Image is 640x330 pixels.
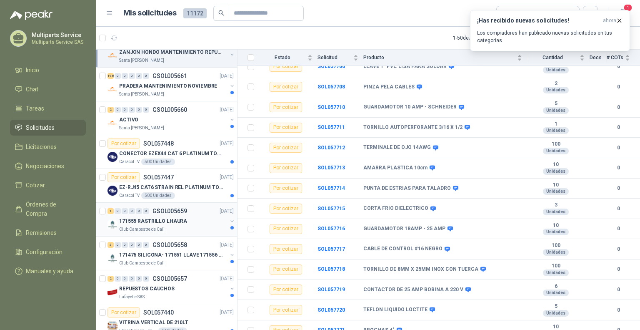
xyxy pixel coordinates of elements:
div: 0 [122,73,128,79]
div: Por cotizar [270,285,302,295]
b: 0 [607,225,630,233]
div: Por cotizar [107,307,140,317]
a: Cotizar [10,177,86,193]
b: PUNTA DE ESTRIAS PARA TALADRO [363,185,451,192]
div: Por cotizar [270,183,302,193]
div: 0 [136,242,142,248]
div: 0 [115,107,121,113]
span: Producto [363,55,515,60]
b: LLAVE 1" PVC LISA PARA SOLDAR [363,63,447,70]
b: SOL057717 [317,246,345,252]
div: 0 [136,276,142,282]
img: Company Logo [107,186,117,196]
a: 1 0 0 0 0 0 GSOL005659[DATE] Company Logo171555 RASTRILLO LHAURAClub Campestre de Cali [107,206,235,233]
div: 0 [143,208,149,214]
a: SOL057716 [317,226,345,232]
p: GSOL005659 [152,208,187,214]
div: Por cotizar [270,305,302,315]
b: SOL057711 [317,124,345,130]
a: Tareas [10,101,86,116]
div: 0 [136,208,142,214]
div: Unidades [543,310,569,317]
a: 2 0 0 0 0 0 GSOL005657[DATE] Company LogoREPUESTOS CAUCHOSLafayette SAS [107,274,235,300]
p: Club Campestre de Cali [119,260,165,267]
p: REPUESTOS CAUCHOS [119,285,175,293]
div: Por cotizar [270,143,302,153]
b: 10 [527,222,585,229]
div: Por cotizar [270,265,302,275]
div: 0 [115,242,121,248]
p: GSOL005660 [152,107,187,113]
span: Estado [259,55,306,60]
div: 0 [143,107,149,113]
b: 0 [607,103,630,111]
div: Todas [502,9,519,18]
div: Unidades [543,188,569,195]
div: 1 [107,208,114,214]
b: 0 [607,184,630,192]
div: Unidades [543,67,569,73]
p: Los compradores han publicado nuevas solicitudes en tus categorías. [477,29,623,44]
span: Chat [26,85,38,94]
span: Órdenes de Compra [26,200,78,218]
p: SOL057447 [143,174,174,180]
b: CONTACTOR DE 25 AMP BOBINA A 220 V [363,287,463,293]
b: TORNILLO AUTOPERFORANTE 3/16 X 1/2 [363,124,462,131]
p: GSOL005658 [152,242,187,248]
b: 0 [607,286,630,294]
b: 100 [527,242,585,249]
p: EZ-RJ45 CAT6 STRAIN REL PLATINUM TOOLS [119,184,223,191]
th: Producto [363,50,527,66]
div: Unidades [543,148,569,154]
b: 0 [607,245,630,253]
p: Club Campestre de Cali [119,226,165,233]
p: [DATE] [220,140,234,148]
a: 3 0 0 0 0 0 GSOL005658[DATE] Company Logo171476 SILICONA- 171551 LLAVE 171556 CHAZOClub Campestre... [107,240,235,267]
p: Santa [PERSON_NAME] [119,125,164,131]
span: Cotizar [26,181,45,190]
div: Por cotizar [107,172,140,182]
th: Solicitud [317,50,363,66]
div: 198 [107,73,114,79]
a: SOL057719 [317,287,345,292]
b: SOL057715 [317,206,345,212]
b: 10 [527,161,585,168]
img: Company Logo [107,253,117,263]
p: [DATE] [220,241,234,249]
a: SOL057712 [317,145,345,151]
b: SOL057708 [317,84,345,90]
button: 1 [615,6,630,21]
img: Company Logo [107,118,117,128]
img: Company Logo [107,84,117,94]
b: 0 [607,164,630,172]
a: 198 0 0 0 0 0 GSOL005661[DATE] Company LogoPRADERA MANTENIMIENTO NOVIEMBRESanta [PERSON_NAME] [107,71,235,98]
a: Por cotizarSOL057448[DATE] Company LogoCONECTOR EZEX44 CAT 6 PLATINUM TOOLSCaracol TV500 Unidades [96,135,237,169]
b: 0 [607,63,630,71]
p: Caracol TV [119,192,140,199]
p: Multiparts Service [32,32,84,38]
p: Multiparts Service SAS [32,40,84,45]
p: GSOL005661 [152,73,187,79]
a: Solicitudes [10,120,86,136]
div: 0 [129,73,135,79]
div: Por cotizar [270,82,302,92]
p: [DATE] [220,207,234,215]
b: CABLE DE CONTROL #16 NEGRO [363,246,442,252]
div: Por cotizar [270,62,302,72]
div: 0 [122,107,128,113]
div: Unidades [543,229,569,235]
a: Remisiones [10,225,86,241]
b: TORNILLO DE 8MM X 25MM INOX CON TUERCA [363,266,478,273]
p: Lafayette SAS [119,294,145,300]
p: [DATE] [220,72,234,80]
a: SOL057718 [317,266,345,272]
b: AMARRA PLASTICA 10cm [363,165,427,171]
a: Negociaciones [10,158,86,174]
b: GUARDAMOTOR 10 AMP - SCHNEIDER [363,104,457,111]
div: 2 [107,276,114,282]
div: Unidades [543,107,569,114]
div: Por cotizar [270,244,302,254]
img: Company Logo [107,287,117,297]
div: 0 [115,208,121,214]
